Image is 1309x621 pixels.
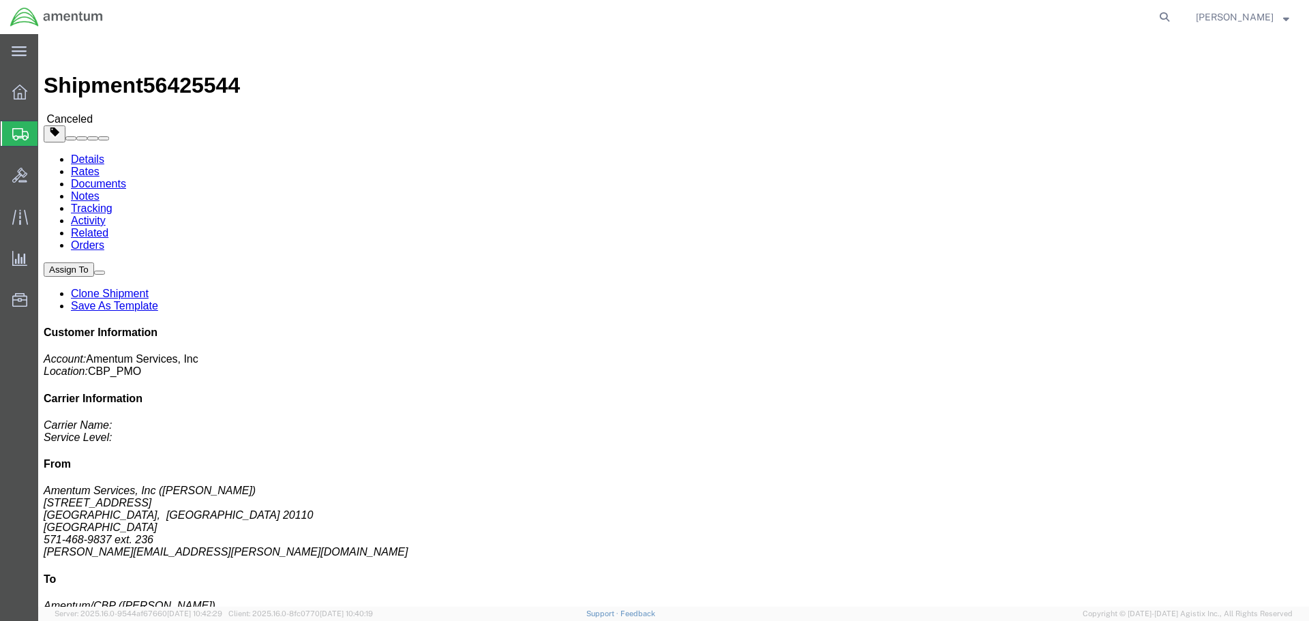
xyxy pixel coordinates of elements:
span: Copyright © [DATE]-[DATE] Agistix Inc., All Rights Reserved [1083,608,1293,620]
a: Feedback [620,609,655,618]
button: [PERSON_NAME] [1195,9,1290,25]
span: Steven Alcott [1196,10,1274,25]
img: logo [10,7,104,27]
span: Client: 2025.16.0-8fc0770 [228,609,373,618]
span: [DATE] 10:40:19 [320,609,373,618]
span: Server: 2025.16.0-9544af67660 [55,609,222,618]
a: Support [586,609,620,618]
iframe: FS Legacy Container [38,34,1309,607]
span: [DATE] 10:42:29 [167,609,222,618]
